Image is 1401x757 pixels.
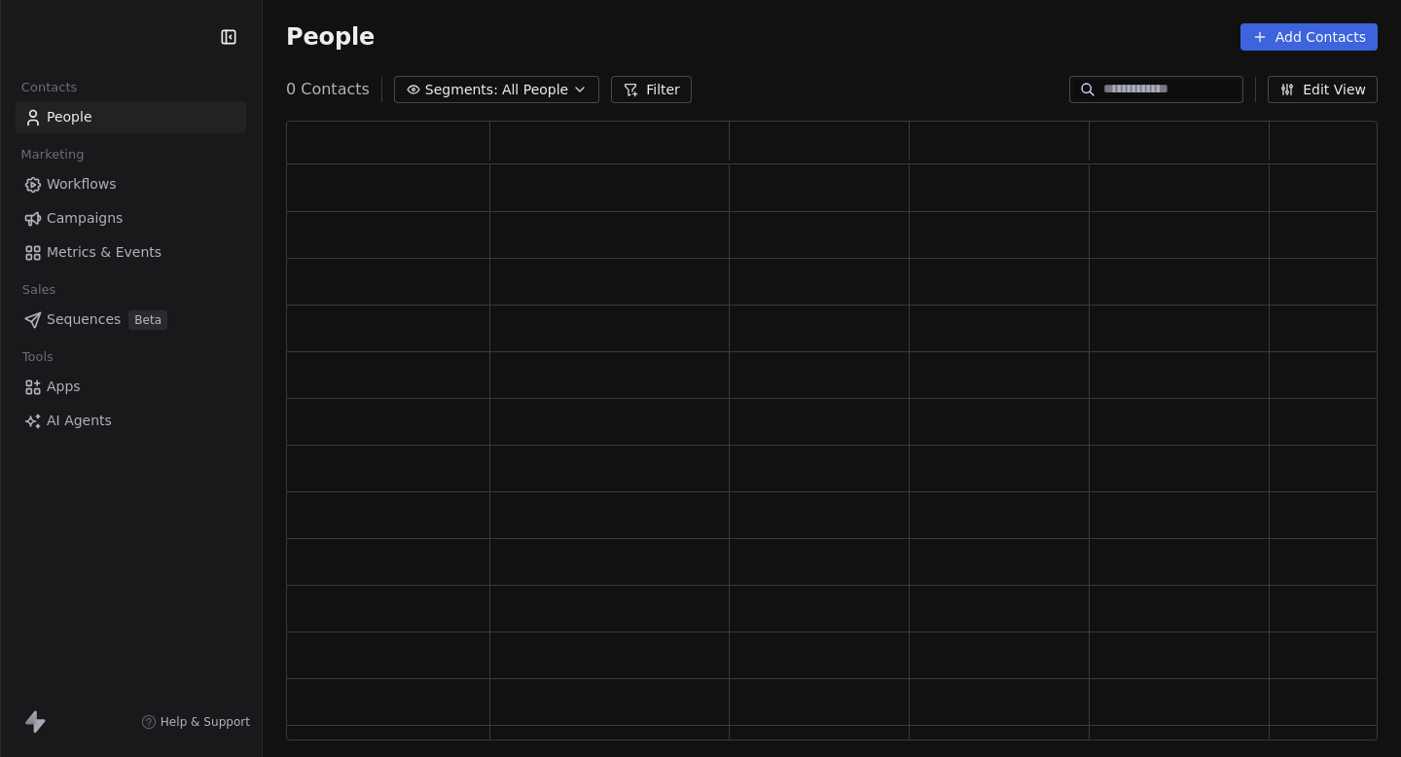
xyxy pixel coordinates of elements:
span: Beta [128,310,167,330]
a: Workflows [16,168,246,200]
span: Contacts [13,73,86,102]
span: 0 Contacts [286,78,370,101]
a: AI Agents [16,405,246,437]
span: Marketing [13,140,92,169]
button: Add Contacts [1240,23,1378,51]
button: Filter [611,76,692,103]
span: Segments: [425,80,498,100]
span: Workflows [47,174,117,195]
span: Campaigns [47,208,123,229]
a: People [16,101,246,133]
span: People [47,107,92,127]
a: Campaigns [16,202,246,234]
span: Help & Support [161,714,250,730]
span: Sales [14,275,64,305]
span: Sequences [47,309,121,330]
span: People [286,22,375,52]
span: Apps [47,377,81,397]
a: Help & Support [141,714,250,730]
span: All People [502,80,568,100]
a: SequencesBeta [16,304,246,336]
span: Tools [14,342,61,372]
span: Metrics & Events [47,242,162,263]
a: Metrics & Events [16,236,246,269]
span: AI Agents [47,411,112,431]
button: Edit View [1268,76,1378,103]
a: Apps [16,371,246,403]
